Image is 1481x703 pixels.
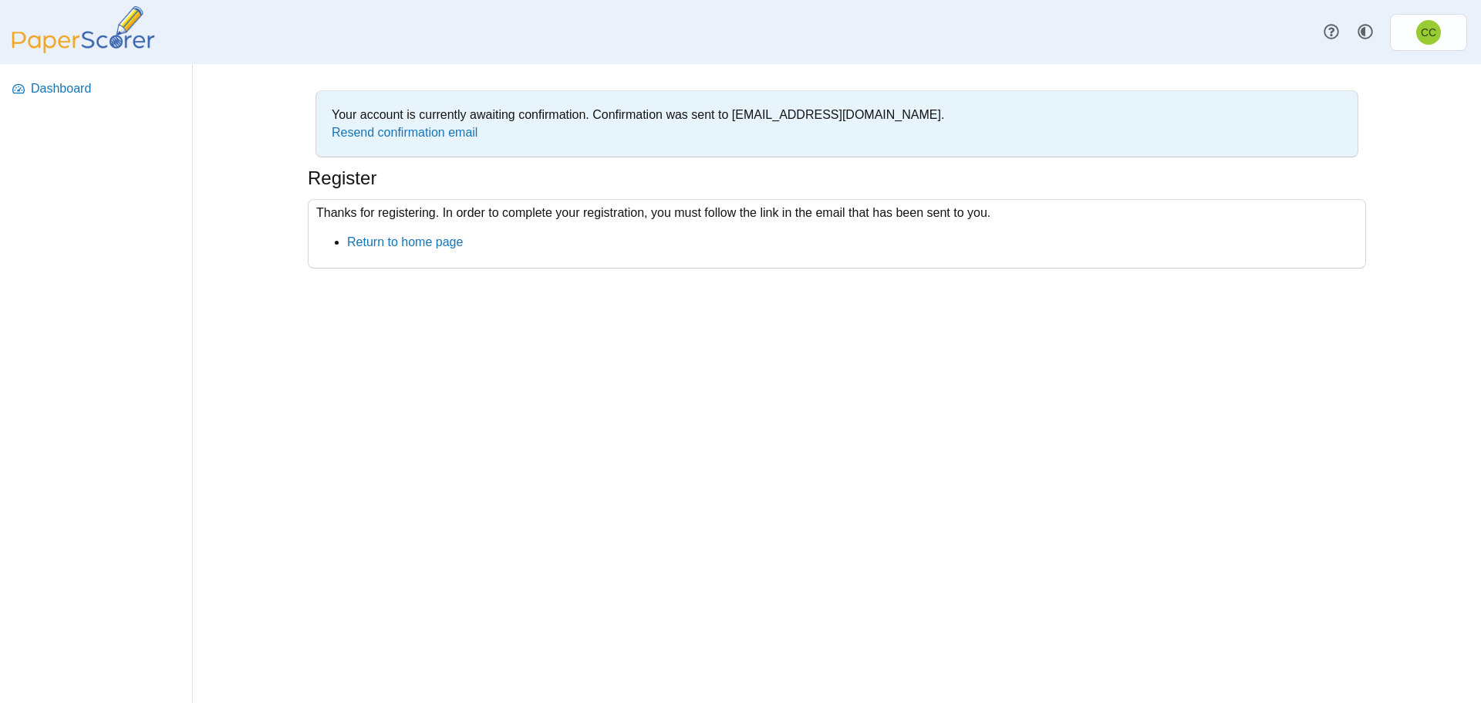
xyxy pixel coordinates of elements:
div: Your account is currently awaiting confirmation. Confirmation was sent to [EMAIL_ADDRESS][DOMAIN_... [324,99,1350,149]
a: Resend confirmation email [332,126,477,139]
a: Clarisse Cortes [1390,14,1467,51]
div: Thanks for registering. In order to complete your registration, you must follow the link in the e... [308,199,1366,269]
a: Return to home page [347,235,463,248]
span: Clarisse Cortes [1416,20,1441,45]
span: Clarisse Cortes [1421,27,1436,38]
span: Dashboard [31,80,181,97]
h1: Register [308,165,376,191]
a: Dashboard [6,70,187,107]
img: PaperScorer [6,6,160,53]
a: PaperScorer [6,42,160,56]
